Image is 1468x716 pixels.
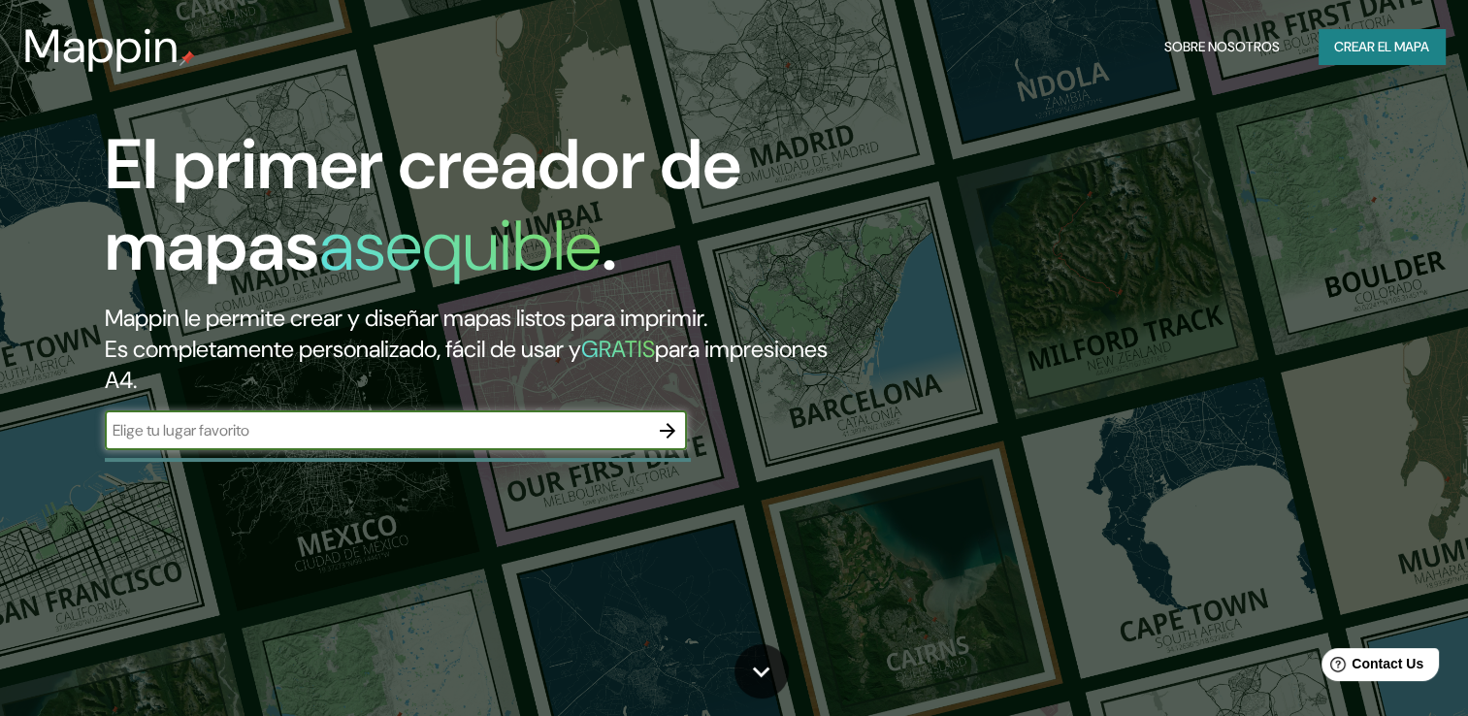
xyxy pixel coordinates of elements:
[319,201,602,291] h1: asequible
[581,334,655,364] h5: GRATIS
[1319,29,1445,65] button: Crear el mapa
[105,303,839,396] h2: Mappin le permite crear y diseñar mapas listos para imprimir. Es completamente personalizado, fác...
[1334,35,1429,59] font: Crear el mapa
[23,19,179,74] h3: Mappin
[1295,640,1447,695] iframe: Help widget launcher
[1164,35,1280,59] font: Sobre nosotros
[105,124,839,303] h1: El primer creador de mapas .
[179,50,195,66] img: mappin-pin
[105,419,648,441] input: Elige tu lugar favorito
[1157,29,1288,65] button: Sobre nosotros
